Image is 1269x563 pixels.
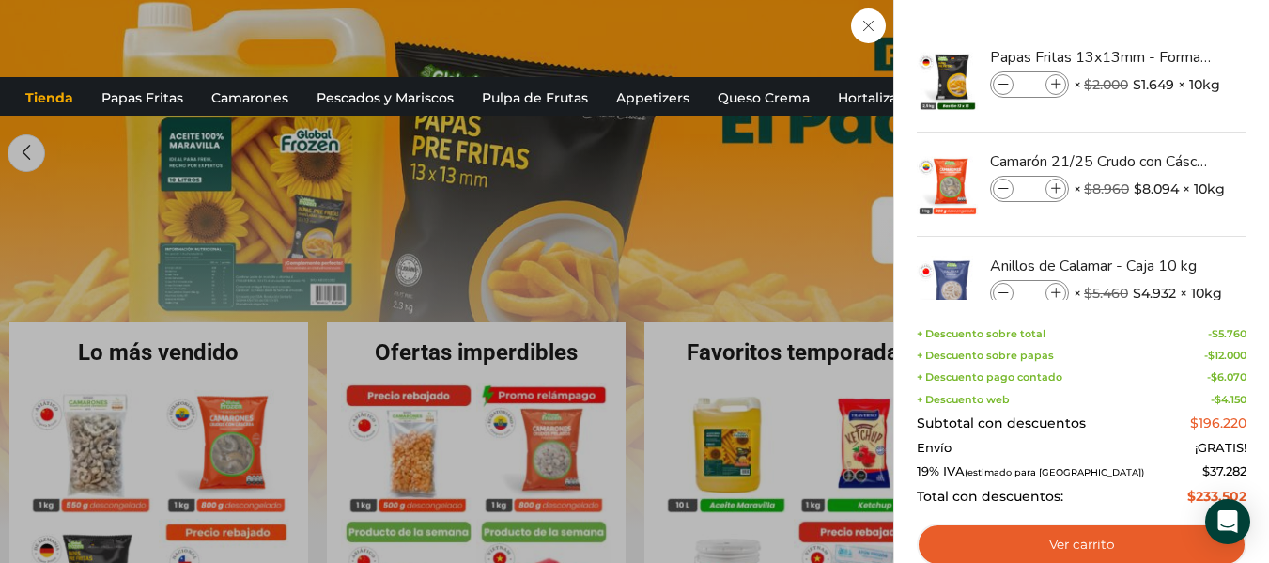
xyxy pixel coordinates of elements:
a: Camarones [202,80,298,116]
span: 37.282 [1202,463,1246,478]
span: $ [1208,349,1215,362]
bdi: 8.960 [1084,180,1129,197]
span: $ [1211,370,1217,383]
a: Queso Crema [708,80,819,116]
span: + Descuento web [917,394,1010,406]
a: Pulpa de Frutas [472,80,597,116]
span: $ [1202,463,1210,478]
span: × × 10kg [1074,71,1220,98]
bdi: 12.000 [1208,349,1246,362]
span: × × 10kg [1074,176,1225,202]
a: Papas Fritas 13x13mm - Formato 2,5 kg - Caja 10 kg [990,47,1214,68]
span: - [1207,371,1246,383]
input: Product quantity [1015,74,1044,95]
a: Papas Fritas [92,80,193,116]
span: + Descuento sobre papas [917,350,1054,362]
span: ¡GRATIS! [1195,441,1246,456]
a: Appetizers [607,80,699,116]
bdi: 2.000 [1084,76,1128,93]
bdi: 8.094 [1134,180,1179,198]
small: (estimado para [GEOGRAPHIC_DATA]) [965,467,1144,477]
bdi: 233.502 [1187,488,1246,505]
input: Product quantity [1015,179,1044,199]
span: $ [1134,180,1142,198]
bdi: 6.070 [1211,370,1246,383]
span: - [1204,350,1246,362]
bdi: 4.150 [1215,393,1246,406]
span: - [1208,328,1246,340]
input: Product quantity [1015,283,1044,304]
a: Hortalizas [828,80,913,116]
bdi: 1.649 [1133,75,1174,94]
a: Camarón 21/25 Crudo con Cáscara - Gold - Caja 10 kg [990,151,1214,172]
span: $ [1187,488,1196,505]
span: $ [1084,76,1092,93]
span: 19% IVA [917,464,1144,479]
a: Tienda [16,80,83,116]
span: $ [1212,327,1218,340]
span: + Descuento pago contado [917,371,1062,383]
span: $ [1215,393,1221,406]
span: $ [1190,414,1199,431]
bdi: 196.220 [1190,414,1246,431]
bdi: 5.460 [1084,285,1128,302]
span: $ [1133,284,1141,303]
span: Total con descuentos: [917,489,1063,505]
span: + Descuento sobre total [917,328,1045,340]
a: Anillos de Calamar - Caja 10 kg [990,256,1214,276]
span: $ [1084,180,1092,197]
bdi: 5.760 [1212,327,1246,340]
span: - [1211,394,1246,406]
div: Open Intercom Messenger [1205,499,1250,544]
bdi: 4.932 [1133,284,1176,303]
span: $ [1133,75,1141,94]
span: Subtotal con descuentos [917,415,1086,431]
span: $ [1084,285,1092,302]
span: Envío [917,441,952,456]
a: Pescados y Mariscos [307,80,463,116]
span: × × 10kg [1074,280,1222,306]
